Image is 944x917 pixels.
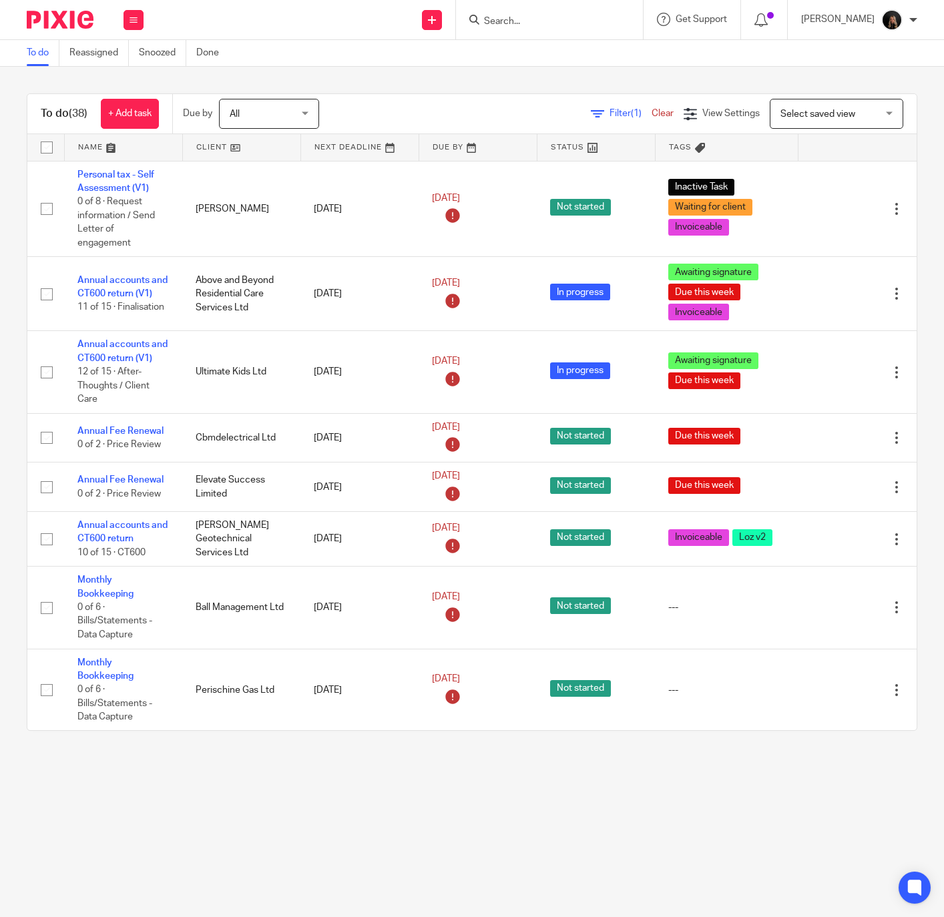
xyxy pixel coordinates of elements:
[432,422,460,432] span: [DATE]
[77,276,168,298] a: Annual accounts and CT600 return (V1)
[550,362,610,379] span: In progress
[668,601,784,614] div: ---
[631,109,642,118] span: (1)
[182,649,300,731] td: Perischine Gas Ltd
[182,161,300,257] td: [PERSON_NAME]
[300,649,419,731] td: [DATE]
[182,511,300,566] td: [PERSON_NAME] Geotechnical Services Ltd
[77,475,164,485] a: Annual Fee Renewal
[732,529,772,546] span: Loz v2
[77,340,168,362] a: Annual accounts and CT600 return (V1)
[702,109,760,118] span: View Settings
[69,40,129,66] a: Reassigned
[432,524,460,533] span: [DATE]
[182,567,300,649] td: Ball Management Ltd
[881,9,903,31] img: 455A9867.jpg
[432,194,460,203] span: [DATE]
[77,603,152,639] span: 0 of 6 · Bills/Statements - Data Capture
[300,511,419,566] td: [DATE]
[432,472,460,481] span: [DATE]
[77,685,152,721] span: 0 of 6 · Bills/Statements - Data Capture
[27,11,93,29] img: Pixie
[550,680,611,697] span: Not started
[668,219,729,236] span: Invoiceable
[300,161,419,257] td: [DATE]
[550,199,611,216] span: Not started
[610,109,652,118] span: Filter
[432,675,460,684] span: [DATE]
[668,477,740,494] span: Due this week
[77,521,168,543] a: Annual accounts and CT600 return
[300,463,419,512] td: [DATE]
[668,683,784,697] div: ---
[550,529,611,546] span: Not started
[77,548,146,557] span: 10 of 15 · CT600
[801,13,875,26] p: [PERSON_NAME]
[77,426,164,436] a: Annual Fee Renewal
[668,352,758,369] span: Awaiting signature
[432,278,460,288] span: [DATE]
[139,40,186,66] a: Snoozed
[196,40,229,66] a: Done
[41,107,87,121] h1: To do
[182,413,300,463] td: Cbmdelectrical Ltd
[69,108,87,119] span: (38)
[652,109,674,118] a: Clear
[300,413,419,463] td: [DATE]
[550,597,611,614] span: Not started
[550,428,611,444] span: Not started
[300,331,419,413] td: [DATE]
[183,107,212,120] p: Due by
[182,463,300,512] td: Elevate Success Limited
[77,303,164,312] span: 11 of 15 · Finalisation
[77,489,161,499] span: 0 of 2 · Price Review
[77,170,154,193] a: Personal tax - Self Assessment (V1)
[300,567,419,649] td: [DATE]
[668,372,740,389] span: Due this week
[27,40,59,66] a: To do
[668,284,740,300] span: Due this week
[77,658,134,681] a: Monthly Bookkeeping
[668,304,729,320] span: Invoiceable
[432,592,460,601] span: [DATE]
[182,331,300,413] td: Ultimate Kids Ltd
[230,109,240,119] span: All
[676,15,727,24] span: Get Support
[432,357,460,366] span: [DATE]
[77,367,150,404] span: 12 of 15 · After-Thoughts / Client Care
[77,440,161,449] span: 0 of 2 · Price Review
[668,199,752,216] span: Waiting for client
[483,16,603,28] input: Search
[77,575,134,598] a: Monthly Bookkeeping
[550,284,610,300] span: In progress
[668,264,758,280] span: Awaiting signature
[668,428,740,444] span: Due this week
[550,477,611,494] span: Not started
[77,197,155,248] span: 0 of 8 · Request information / Send Letter of engagement
[780,109,855,119] span: Select saved view
[101,99,159,129] a: + Add task
[668,179,734,196] span: Inactive Task
[669,143,692,151] span: Tags
[300,257,419,331] td: [DATE]
[668,529,729,546] span: Invoiceable
[182,257,300,331] td: Above and Beyond Residential Care Services Ltd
